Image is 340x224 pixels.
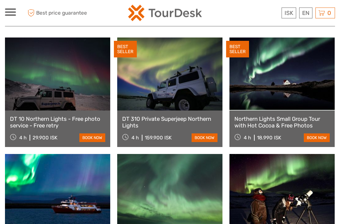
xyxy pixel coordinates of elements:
[145,135,172,141] div: 159.900 ISK
[244,135,251,141] span: 4 h
[299,8,312,19] div: EN
[234,116,330,129] a: Northern Lights Small Group Tour with Hot Cocoa & Free Photos
[192,134,217,142] a: book now
[304,134,330,142] a: book now
[33,135,57,141] div: 29.900 ISK
[285,10,293,16] span: ISK
[26,8,88,19] span: Best price guarantee
[122,116,217,129] a: DT 310 Private Superjeep Northern Lights
[226,41,249,58] div: BEST SELLER
[10,116,105,129] a: DT 10 Northern Lights - Free photo service - Free retry
[128,5,202,21] img: 120-15d4194f-c635-41b9-a512-a3cb382bfb57_logo_small.png
[114,41,137,58] div: BEST SELLER
[131,135,139,141] span: 4 h
[257,135,281,141] div: 18.990 ISK
[19,135,27,141] span: 4 h
[326,10,332,16] span: 0
[79,134,105,142] a: book now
